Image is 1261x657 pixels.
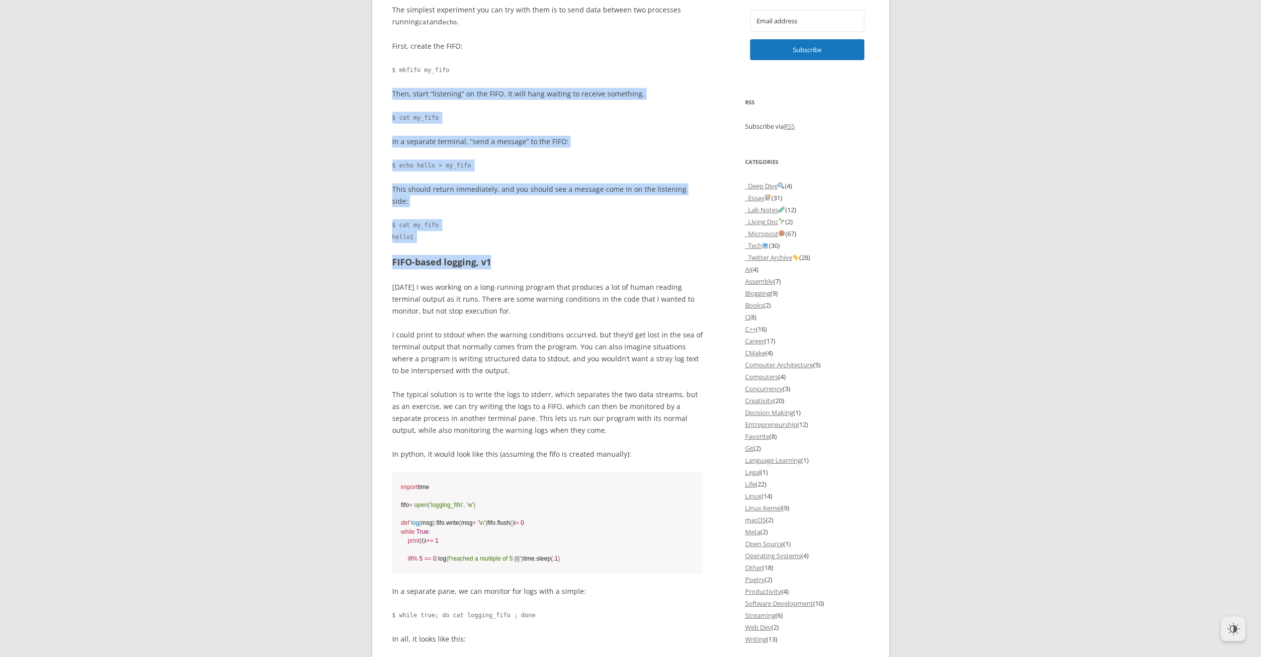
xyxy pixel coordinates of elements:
li: (9) [745,502,869,514]
li: (12) [745,204,869,216]
p: This should return immediately, and you should see a message come in on the listening side: [392,183,703,207]
p: The typical solution is to write the logs to stderr, which separates the two data streams, but as... [392,389,703,436]
a: Software Development [745,599,813,608]
img: 💻 [762,242,768,248]
span: ) [512,519,514,526]
p: Then, start “listening” on the FIFO. It will hang waiting to receive something. [392,88,703,100]
a: Blogging [745,289,770,298]
li: (6) [745,609,869,621]
li: (20) [745,395,869,407]
p: Subscribe via [745,120,869,132]
code: $ while true; do cat logging_fifo ; done [392,609,703,621]
a: _Twitter Archive [745,253,800,262]
img: 🐤 [792,254,799,260]
span: { [514,555,516,562]
a: _Tech [745,241,769,250]
span: def [401,519,410,526]
a: Career [745,336,764,345]
li: (9) [745,287,869,299]
button: Subscribe [750,39,864,60]
span: . [496,519,497,526]
span: ( [420,537,421,544]
a: Writing [745,635,766,644]
span: ) [474,501,476,508]
code: $ echo hello > my_fifo [392,160,703,171]
span: i [514,555,520,562]
span: + [473,519,476,526]
img: 📝 [764,194,771,201]
span: import [401,484,418,491]
a: Concurrency [745,384,783,393]
li: (28) [745,251,869,263]
li: (7) [745,275,869,287]
li: (2) [745,621,869,633]
li: (5) [745,359,869,371]
img: 🌱 [778,218,785,225]
li: (4) [745,371,869,383]
li: (22) [745,478,869,490]
span: . [444,519,446,526]
li: (30) [745,240,869,251]
span: : [428,528,430,535]
li: (4) [745,347,869,359]
span: ( [510,519,512,526]
li: (8) [745,311,869,323]
a: Life [745,480,756,489]
li: (2) [745,514,869,526]
li: (31) [745,192,869,204]
p: The simplest experiment you can try with them is to send data between two processes running and . [392,4,703,28]
a: Assembly [745,277,773,286]
li: (14) [745,490,869,502]
a: Other [745,563,762,572]
li: (1) [745,538,869,550]
li: (3) [745,383,869,395]
span: 1 [435,537,439,544]
span: 0 [521,519,524,526]
a: Operating Systems [745,551,801,560]
a: Web Dev [745,623,771,632]
li: (1) [745,454,869,466]
a: C [745,313,749,322]
li: (67) [745,228,869,240]
p: In all, it looks like this: [392,633,703,645]
span: += [426,537,433,544]
img: 🔍 [778,182,784,189]
li: (4) [745,585,869,597]
a: Open Source [745,539,783,548]
p: In python, it would look like this (assuming the fifo is created manually): [392,448,703,460]
code: $ cat my_fifo [392,112,703,124]
a: Favorite [745,432,769,441]
a: CMake [745,348,765,357]
a: Streaming [745,611,775,620]
li: (1) [745,407,869,418]
span: ' [520,555,521,562]
li: (18) [745,562,869,574]
li: (13) [745,633,869,645]
li: (16) [745,323,869,335]
span: True [417,528,429,535]
li: (17) [745,335,869,347]
span: log [411,519,419,526]
li: (2) [745,216,869,228]
img: 🧪 [778,206,785,213]
a: AI [745,265,751,274]
code: time fifo msg fifo write msg fifo flush i i i i log time sleep [401,483,694,563]
span: . [535,555,536,562]
a: Language Learning [745,456,801,465]
li: (4) [745,550,869,562]
a: _Micropost [745,229,786,238]
li: (4) [745,180,869,192]
span: ( [446,555,448,562]
span: 5 [419,555,422,562]
a: Linux Kernel [745,503,782,512]
h3: Categories [745,156,869,168]
span: ) [432,519,434,526]
code: cat [419,19,430,26]
a: _Living Doc [745,217,786,226]
span: f'reached a multiple of 5: [448,555,514,562]
a: Meta [745,527,760,536]
span: open [414,501,427,508]
span: ( [551,555,553,562]
a: Computer Architecture [745,360,813,369]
